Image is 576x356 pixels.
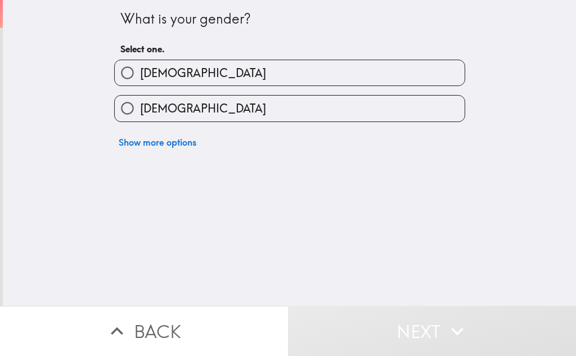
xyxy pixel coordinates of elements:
button: Next [288,306,576,356]
button: [DEMOGRAPHIC_DATA] [115,60,465,85]
button: Show more options [114,131,201,154]
span: [DEMOGRAPHIC_DATA] [140,101,266,116]
button: [DEMOGRAPHIC_DATA] [115,96,465,121]
div: What is your gender? [120,10,459,29]
span: [DEMOGRAPHIC_DATA] [140,65,266,81]
h6: Select one. [120,43,459,55]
